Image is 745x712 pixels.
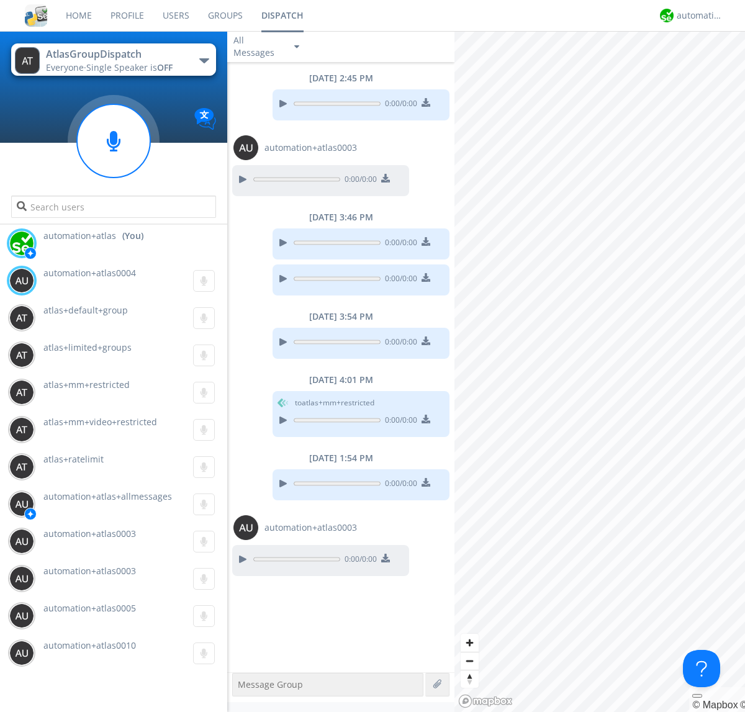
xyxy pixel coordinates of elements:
span: 0:00 / 0:00 [340,554,377,567]
button: Reset bearing to north [461,670,479,688]
img: 373638.png [15,47,40,74]
a: Mapbox [692,700,738,710]
span: atlas+default+group [43,304,128,316]
div: (You) [122,230,143,242]
img: 373638.png [9,603,34,628]
button: Zoom in [461,634,479,652]
span: automation+atlas0003 [43,528,136,539]
img: 373638.png [233,135,258,160]
span: 0:00 / 0:00 [381,478,417,492]
img: 373638.png [233,515,258,540]
span: 0:00 / 0:00 [340,174,377,187]
img: 373638.png [9,529,34,554]
img: download media button [422,273,430,282]
button: AtlasGroupDispatchEveryone·Single Speaker isOFF [11,43,215,76]
span: automation+atlas0004 [43,267,136,279]
button: Zoom out [461,652,479,670]
img: caret-down-sm.svg [294,45,299,48]
span: automation+atlas0010 [43,639,136,651]
div: [DATE] 2:45 PM [227,72,454,84]
img: d2d01cd9b4174d08988066c6d424eccd [660,9,674,22]
a: Mapbox logo [458,694,513,708]
span: 0:00 / 0:00 [381,98,417,112]
img: download media button [422,336,430,345]
span: automation+atlas+allmessages [43,490,172,502]
img: download media button [422,415,430,423]
img: download media button [422,237,430,246]
img: download media button [381,174,390,183]
img: download media button [381,554,390,562]
img: 373638.png [9,305,34,330]
span: 0:00 / 0:00 [381,273,417,287]
div: Everyone · [46,61,186,74]
span: automation+atlas0003 [264,142,357,154]
img: 373638.png [9,380,34,405]
span: automation+atlas0003 [43,565,136,577]
span: Single Speaker is [86,61,173,73]
img: Translation enabled [194,108,216,130]
span: automation+atlas0005 [43,602,136,614]
input: Search users [11,196,215,218]
span: atlas+mm+restricted [43,379,130,390]
div: All Messages [233,34,283,59]
span: 0:00 / 0:00 [381,336,417,350]
img: 373638.png [9,566,34,591]
img: 373638.png [9,417,34,442]
div: automation+atlas [677,9,723,22]
img: 373638.png [9,641,34,665]
span: atlas+ratelimit [43,453,104,465]
img: download media button [422,98,430,107]
span: automation+atlas0003 [264,521,357,534]
span: 0:00 / 0:00 [381,237,417,251]
span: automation+atlas [43,230,116,242]
span: atlas+mm+video+restricted [43,416,157,428]
span: OFF [157,61,173,73]
img: download media button [422,478,430,487]
div: [DATE] 3:54 PM [227,310,454,323]
div: [DATE] 3:46 PM [227,211,454,223]
img: 373638.png [9,454,34,479]
button: Toggle attribution [692,694,702,698]
span: to atlas+mm+restricted [295,397,374,408]
div: AtlasGroupDispatch [46,47,186,61]
img: 373638.png [9,268,34,293]
div: [DATE] 4:01 PM [227,374,454,386]
img: cddb5a64eb264b2086981ab96f4c1ba7 [25,4,47,27]
img: 373638.png [9,343,34,367]
div: [DATE] 1:54 PM [227,452,454,464]
span: 0:00 / 0:00 [381,415,417,428]
img: d2d01cd9b4174d08988066c6d424eccd [9,231,34,256]
img: 373638.png [9,492,34,516]
span: atlas+limited+groups [43,341,132,353]
iframe: Toggle Customer Support [683,650,720,687]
